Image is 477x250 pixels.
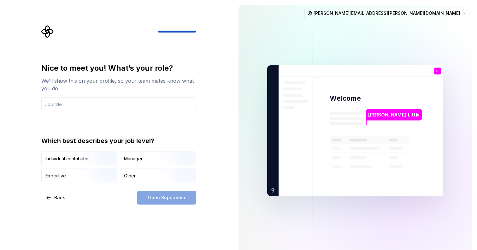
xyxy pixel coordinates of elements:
div: Other [124,173,136,179]
span: [PERSON_NAME][EMAIL_ADDRESS][PERSON_NAME][DOMAIN_NAME] [314,10,460,16]
button: Back [41,191,70,205]
p: [PERSON_NAME]-Little [368,111,420,118]
div: We’ll show this on your profile, so your team mates know what you do. [41,77,196,92]
div: Manager [124,156,143,162]
div: Nice to meet you! What’s your role? [41,63,196,73]
div: Individual contributor [45,156,89,162]
p: P [436,69,439,73]
p: Welcome [330,94,361,103]
button: [PERSON_NAME][EMAIL_ADDRESS][PERSON_NAME][DOMAIN_NAME] [304,8,469,19]
input: Job title [41,97,196,111]
div: Executive [45,173,66,179]
svg: Supernova Logo [41,25,54,38]
div: Which best describes your job level? [41,136,196,145]
span: Back [54,194,65,201]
